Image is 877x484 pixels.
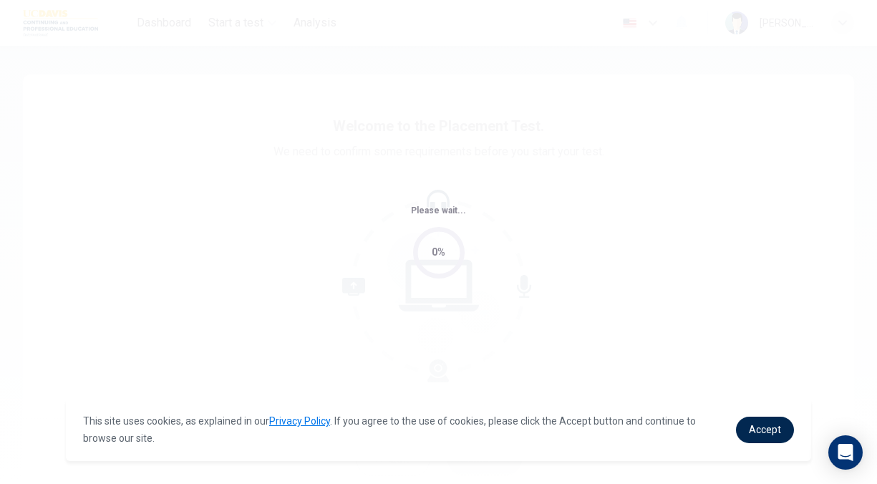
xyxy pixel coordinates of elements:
[269,415,330,427] a: Privacy Policy
[66,398,811,461] div: cookieconsent
[736,417,794,443] a: dismiss cookie message
[432,244,445,261] div: 0%
[411,205,466,216] span: Please wait...
[749,424,781,435] span: Accept
[828,435,863,470] div: Open Intercom Messenger
[83,415,696,444] span: This site uses cookies, as explained in our . If you agree to the use of cookies, please click th...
